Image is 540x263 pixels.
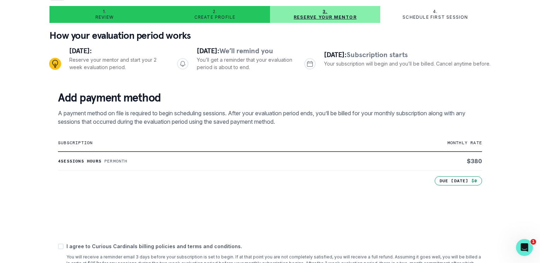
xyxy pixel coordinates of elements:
[341,140,482,146] p: monthly rate
[69,46,92,55] span: [DATE]:
[403,14,468,20] p: Schedule first session
[516,239,533,256] iframe: Intercom live chat
[58,140,341,146] p: subscription
[530,239,536,245] span: 1
[471,178,477,184] p: $0
[58,109,482,126] p: A payment method on file is required to begin scheduling sessions. After your evaluation period e...
[433,9,438,14] p: 4.
[95,14,114,20] p: Review
[324,50,347,59] span: [DATE]:
[197,56,293,71] p: You’ll get a reminder that your evaluation period is about to end.
[57,184,483,233] iframe: Secure payment input frame
[323,9,327,14] p: 3.
[58,158,101,164] p: 4 sessions hours
[194,14,236,20] p: Create profile
[440,178,469,184] p: Due [DATE]
[58,91,482,105] p: Add payment method
[324,60,491,67] p: Your subscription will begin and you’ll be billed. Cancel anytime before.
[219,46,273,55] span: We’ll remind you
[69,56,166,71] p: Reserve your mentor and start your 2 week evaluation period.
[347,50,408,59] span: Subscription starts
[49,45,491,82] div: Progress
[213,9,217,14] p: 2.
[104,158,128,164] p: Per month
[294,14,357,20] p: Reserve your mentor
[103,9,106,14] p: 1.
[66,243,482,250] p: I agree to Curious Cardinals billing policies and terms and conditions.
[197,46,219,55] span: [DATE]:
[341,152,482,171] td: $ 380
[49,29,491,43] p: How your evaluation period works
